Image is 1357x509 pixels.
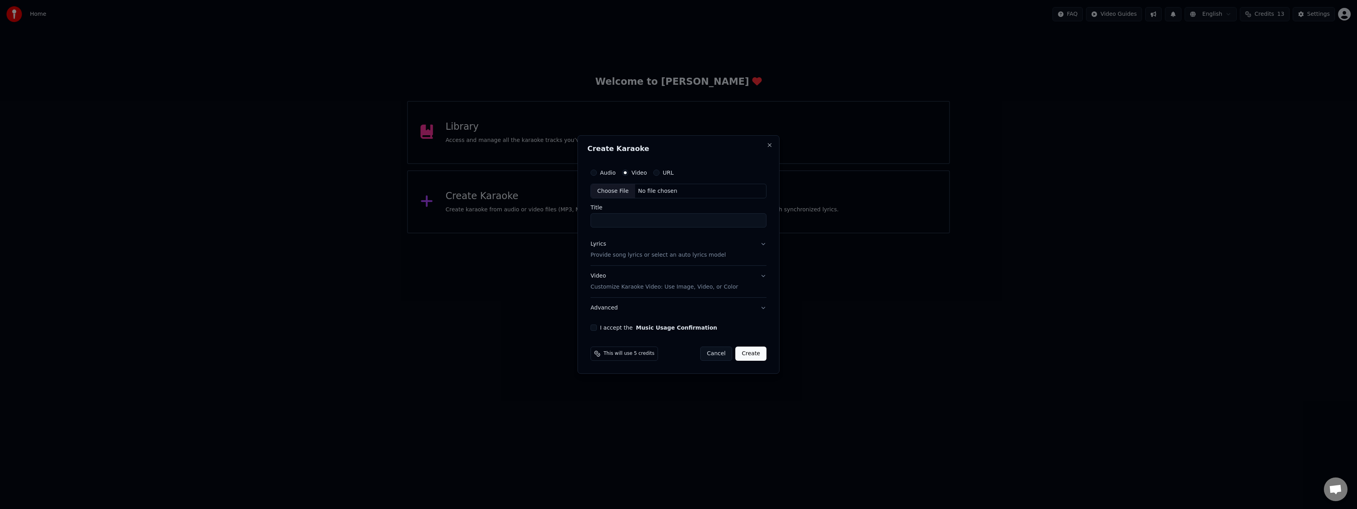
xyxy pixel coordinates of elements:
button: I accept the [636,325,717,330]
button: LyricsProvide song lyrics or select an auto lyrics model [591,234,766,266]
label: Video [632,170,647,175]
button: Advanced [591,298,766,318]
label: URL [663,170,674,175]
label: I accept the [600,325,717,330]
span: This will use 5 credits [604,351,654,357]
p: Customize Karaoke Video: Use Image, Video, or Color [591,283,738,291]
button: Cancel [700,347,732,361]
div: Video [591,272,738,291]
label: Title [591,205,766,211]
div: No file chosen [635,187,680,195]
button: VideoCustomize Karaoke Video: Use Image, Video, or Color [591,266,766,298]
div: Lyrics [591,241,606,248]
p: Provide song lyrics or select an auto lyrics model [591,252,726,259]
h2: Create Karaoke [587,145,770,152]
label: Audio [600,170,616,175]
button: Create [735,347,766,361]
div: Choose File [591,184,635,198]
